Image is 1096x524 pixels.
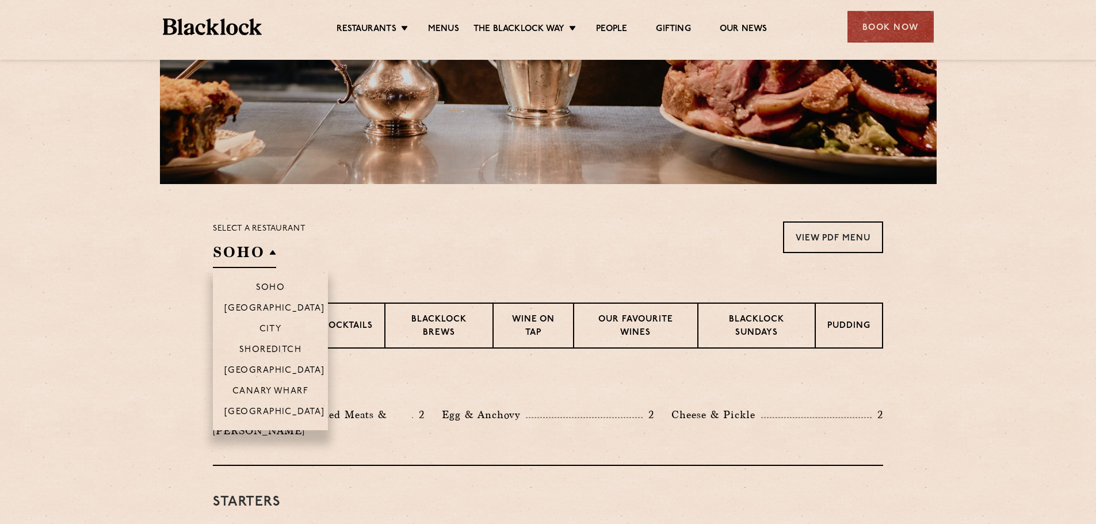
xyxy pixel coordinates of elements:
[213,242,276,268] h2: SOHO
[224,366,325,377] p: [GEOGRAPHIC_DATA]
[586,313,685,341] p: Our favourite wines
[213,495,883,510] h3: Starters
[671,407,761,423] p: Cheese & Pickle
[656,24,690,36] a: Gifting
[224,304,325,315] p: [GEOGRAPHIC_DATA]
[847,11,934,43] div: Book Now
[643,407,654,422] p: 2
[256,283,285,294] p: Soho
[213,377,883,392] h3: Pre Chop Bites
[872,407,883,422] p: 2
[224,407,325,419] p: [GEOGRAPHIC_DATA]
[505,313,562,341] p: Wine on Tap
[473,24,564,36] a: The Blacklock Way
[710,313,803,341] p: Blacklock Sundays
[232,387,308,398] p: Canary Wharf
[397,313,481,341] p: Blacklock Brews
[442,407,526,423] p: Egg & Anchovy
[720,24,767,36] a: Our News
[322,320,373,334] p: Cocktails
[259,324,282,336] p: City
[239,345,302,357] p: Shoreditch
[337,24,396,36] a: Restaurants
[783,221,883,253] a: View PDF Menu
[413,407,425,422] p: 2
[428,24,459,36] a: Menus
[163,18,262,35] img: BL_Textured_Logo-footer-cropped.svg
[596,24,627,36] a: People
[827,320,870,334] p: Pudding
[213,221,305,236] p: Select a restaurant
